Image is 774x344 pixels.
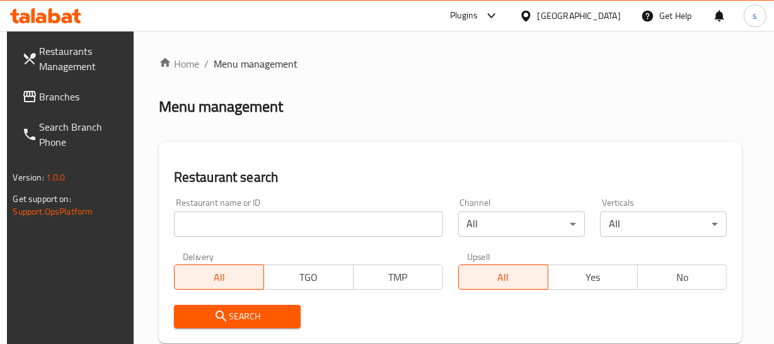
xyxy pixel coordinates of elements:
h2: Menu management [159,97,283,117]
span: TMP [359,268,438,287]
span: All [464,268,543,287]
div: Plugins [450,8,478,23]
span: No [643,268,722,287]
h2: Restaurant search [174,168,727,187]
a: Restaurants Management [12,36,136,81]
a: Branches [12,81,136,112]
span: Get support on: [13,191,71,207]
div: All [600,211,727,237]
span: TGO [269,268,349,287]
input: Search for restaurant name or ID.. [174,211,443,237]
a: Search Branch Phone [12,112,136,157]
span: s [753,9,757,23]
div: [GEOGRAPHIC_DATA] [538,9,621,23]
nav: breadcrumb [159,56,742,71]
button: All [458,264,548,290]
label: Upsell [467,252,490,261]
a: Home [159,56,199,71]
span: 1.0.0 [46,169,66,186]
button: TMP [353,264,443,290]
a: Support.OpsPlatform [13,203,93,220]
li: / [204,56,209,71]
button: All [174,264,264,290]
span: Menu management [214,56,297,71]
div: All [458,211,585,237]
button: Yes [548,264,638,290]
label: Delivery [183,252,214,261]
button: No [637,264,727,290]
span: Search [184,309,291,324]
button: TGO [263,264,354,290]
span: All [180,268,259,287]
span: Restaurants Management [40,44,126,74]
span: Yes [553,268,633,287]
button: Search [174,305,301,328]
span: Branches [40,89,126,104]
span: Search Branch Phone [40,119,126,150]
span: Version: [13,169,44,186]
